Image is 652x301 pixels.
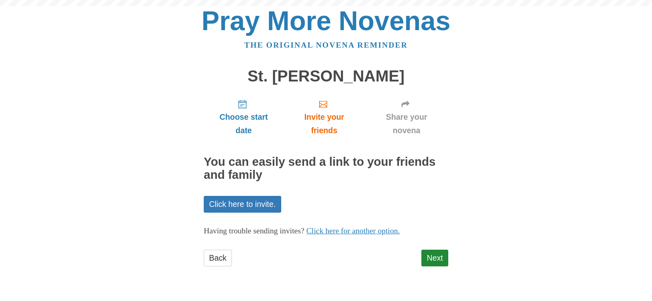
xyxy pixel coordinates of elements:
span: Choose start date [212,110,275,137]
span: Invite your friends [292,110,357,137]
a: Choose start date [204,93,284,141]
h2: You can easily send a link to your friends and family [204,156,448,182]
a: Next [421,250,448,266]
a: Click here to invite. [204,196,281,213]
a: Share your novena [365,93,448,141]
a: The original novena reminder [244,41,408,49]
a: Invite your friends [284,93,365,141]
span: Share your novena [373,110,440,137]
a: Back [204,250,232,266]
a: Click here for another option. [306,226,400,235]
h1: St. [PERSON_NAME] [204,68,448,85]
a: Pray More Novenas [202,6,451,36]
span: Having trouble sending invites? [204,226,304,235]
